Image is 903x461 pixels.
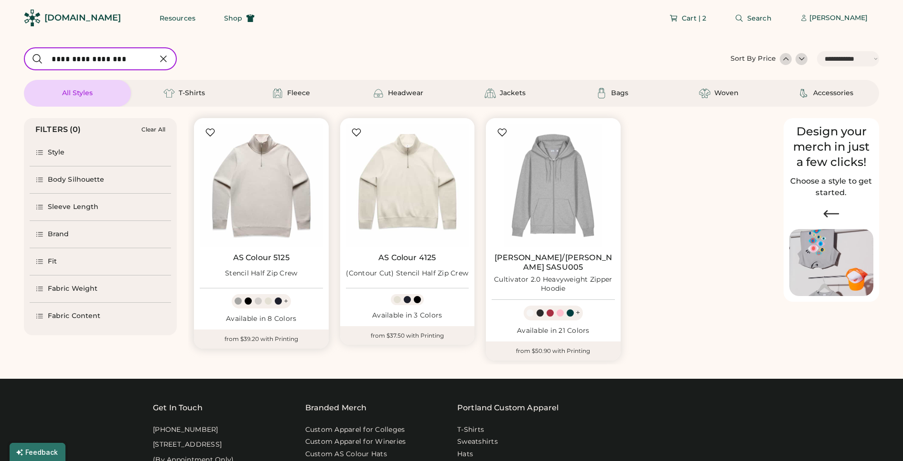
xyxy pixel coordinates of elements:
[305,425,405,435] a: Custom Apparel for Colleges
[224,15,242,22] span: Shop
[492,124,615,247] img: Stanley/Stella SASU005 Cultivator 2.0 Heavyweight Zipper Hoodie
[48,148,65,157] div: Style
[378,253,436,263] a: AS Colour 4125
[457,425,484,435] a: T-Shirts
[48,175,105,185] div: Body Silhouette
[153,440,222,450] div: [STREET_ADDRESS]
[813,88,853,98] div: Accessories
[233,253,290,263] a: AS Colour 5125
[576,307,580,318] div: +
[200,124,323,247] img: AS Colour 5125 Stencil Half Zip Crew
[611,88,628,98] div: Bags
[48,202,98,212] div: Sleeve Length
[346,124,469,247] img: AS Colour 4125 (Contour Cut) Stencil Half Zip Crew
[200,314,323,324] div: Available in 8 Colors
[373,88,384,99] img: Headwear Icon
[658,9,718,28] button: Cart | 2
[492,326,615,336] div: Available in 21 Colors
[486,341,621,361] div: from $50.90 with Printing
[305,402,367,414] div: Branded Merch
[596,88,607,99] img: Bags Icon
[225,269,297,278] div: Stencil Half Zip Crew
[457,437,498,447] a: Sweatshirts
[148,9,207,28] button: Resources
[789,176,873,198] h2: Choose a style to get started.
[747,15,772,22] span: Search
[194,329,329,349] div: from $39.20 with Printing
[492,275,615,294] div: Cultivator 2.0 Heavyweight Zipper Hoodie
[48,230,69,239] div: Brand
[141,126,165,133] div: Clear All
[809,13,868,23] div: [PERSON_NAME]
[457,450,473,459] a: Hats
[500,88,526,98] div: Jackets
[48,257,57,266] div: Fit
[699,88,710,99] img: Woven Icon
[44,12,121,24] div: [DOMAIN_NAME]
[213,9,266,28] button: Shop
[272,88,283,99] img: Fleece Icon
[723,9,783,28] button: Search
[682,15,706,22] span: Cart | 2
[798,88,809,99] img: Accessories Icon
[62,88,93,98] div: All Styles
[163,88,175,99] img: T-Shirts Icon
[388,88,423,98] div: Headwear
[284,296,288,307] div: +
[305,437,406,447] a: Custom Apparel for Wineries
[153,425,218,435] div: [PHONE_NUMBER]
[24,10,41,26] img: Rendered Logo - Screens
[35,124,81,135] div: FILTERS (0)
[340,326,475,345] div: from $37.50 with Printing
[731,54,776,64] div: Sort By Price
[305,450,387,459] a: Custom AS Colour Hats
[484,88,496,99] img: Jackets Icon
[179,88,205,98] div: T-Shirts
[48,284,97,294] div: Fabric Weight
[492,253,615,272] a: [PERSON_NAME]/[PERSON_NAME] SASU005
[48,311,100,321] div: Fabric Content
[789,124,873,170] div: Design your merch in just a few clicks!
[346,311,469,320] div: Available in 3 Colors
[346,269,468,278] div: (Contour Cut) Stencil Half Zip Crew
[287,88,310,98] div: Fleece
[153,402,203,414] div: Get In Touch
[714,88,739,98] div: Woven
[457,402,559,414] a: Portland Custom Apparel
[789,229,873,296] img: Image of Lisa Congdon Eye Print on T-Shirt and Hat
